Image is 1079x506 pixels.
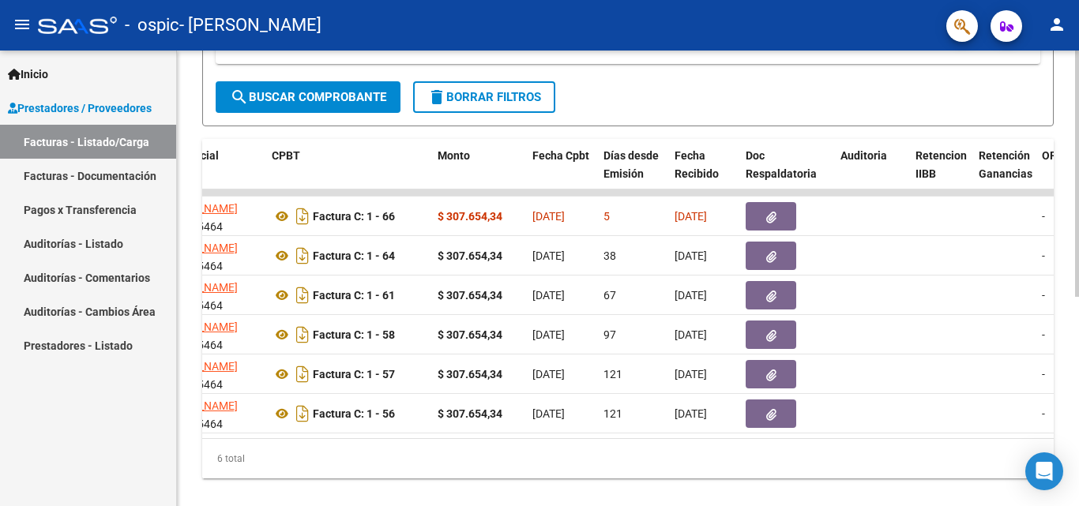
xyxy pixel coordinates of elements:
strong: Factura C: 1 - 57 [313,368,395,380]
span: [DATE] [675,249,707,262]
strong: Factura C: 1 - 64 [313,249,395,262]
span: - [PERSON_NAME] [179,8,321,43]
div: 23419415464 [153,358,259,391]
strong: $ 307.654,34 [438,328,502,341]
datatable-header-cell: Fecha Cpbt [526,139,597,208]
span: - [1042,210,1045,223]
i: Descargar documento [292,204,313,229]
span: [DATE] [675,368,707,380]
strong: $ 307.654,34 [438,407,502,420]
span: [DATE] [532,407,565,420]
span: Retención Ganancias [979,149,1032,180]
strong: Factura C: 1 - 58 [313,328,395,341]
strong: $ 307.654,34 [438,368,502,380]
span: - [1042,249,1045,262]
span: Inicio [8,66,48,83]
span: Monto [438,149,470,162]
i: Descargar documento [292,283,313,308]
datatable-header-cell: Retencion IIBB [909,139,972,208]
span: Borrar Filtros [427,90,541,104]
i: Descargar documento [292,362,313,387]
strong: $ 307.654,34 [438,249,502,262]
mat-icon: search [230,88,249,107]
mat-icon: person [1047,15,1066,34]
span: Doc Respaldatoria [746,149,817,180]
div: 23419415464 [153,200,259,233]
span: [DATE] [675,289,707,302]
span: 5 [603,210,610,223]
strong: Factura C: 1 - 56 [313,407,395,420]
button: Borrar Filtros [413,81,555,113]
span: Buscar Comprobante [230,90,386,104]
span: 121 [603,407,622,420]
div: 6 total [202,439,1054,478]
span: [DATE] [675,328,707,341]
span: [DATE] [532,210,565,223]
span: 121 [603,368,622,380]
span: [DATE] [532,249,565,262]
span: Prestadores / Proveedores [8,99,152,117]
span: - [1042,289,1045,302]
span: [DATE] [532,289,565,302]
span: Fecha Cpbt [532,149,589,162]
datatable-header-cell: Razón Social [147,139,265,208]
span: Auditoria [840,149,887,162]
span: 97 [603,328,616,341]
i: Descargar documento [292,401,313,426]
span: [DATE] [532,328,565,341]
div: Open Intercom Messenger [1025,452,1063,490]
datatable-header-cell: Auditoria [834,139,909,208]
span: [DATE] [532,368,565,380]
strong: Factura C: 1 - 66 [313,210,395,223]
datatable-header-cell: Monto [431,139,526,208]
datatable-header-cell: Fecha Recibido [668,139,739,208]
span: CPBT [272,149,300,162]
span: - [1042,407,1045,420]
datatable-header-cell: CPBT [265,139,431,208]
button: Buscar Comprobante [216,81,400,113]
datatable-header-cell: Doc Respaldatoria [739,139,834,208]
span: 67 [603,289,616,302]
span: OP [1042,149,1057,162]
strong: $ 307.654,34 [438,210,502,223]
span: [DATE] [675,210,707,223]
div: 23419415464 [153,279,259,312]
span: - [1042,368,1045,380]
div: 23419415464 [153,397,259,430]
span: Fecha Recibido [675,149,719,180]
span: 38 [603,249,616,262]
strong: Factura C: 1 - 61 [313,289,395,302]
i: Descargar documento [292,243,313,268]
i: Descargar documento [292,322,313,347]
strong: $ 307.654,34 [438,289,502,302]
div: 23419415464 [153,318,259,351]
span: Días desde Emisión [603,149,659,180]
span: - [1042,328,1045,341]
div: 23419415464 [153,239,259,272]
mat-icon: menu [13,15,32,34]
span: [DATE] [675,407,707,420]
datatable-header-cell: Días desde Emisión [597,139,668,208]
span: Retencion IIBB [915,149,967,180]
span: - ospic [125,8,179,43]
mat-icon: delete [427,88,446,107]
datatable-header-cell: Retención Ganancias [972,139,1036,208]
